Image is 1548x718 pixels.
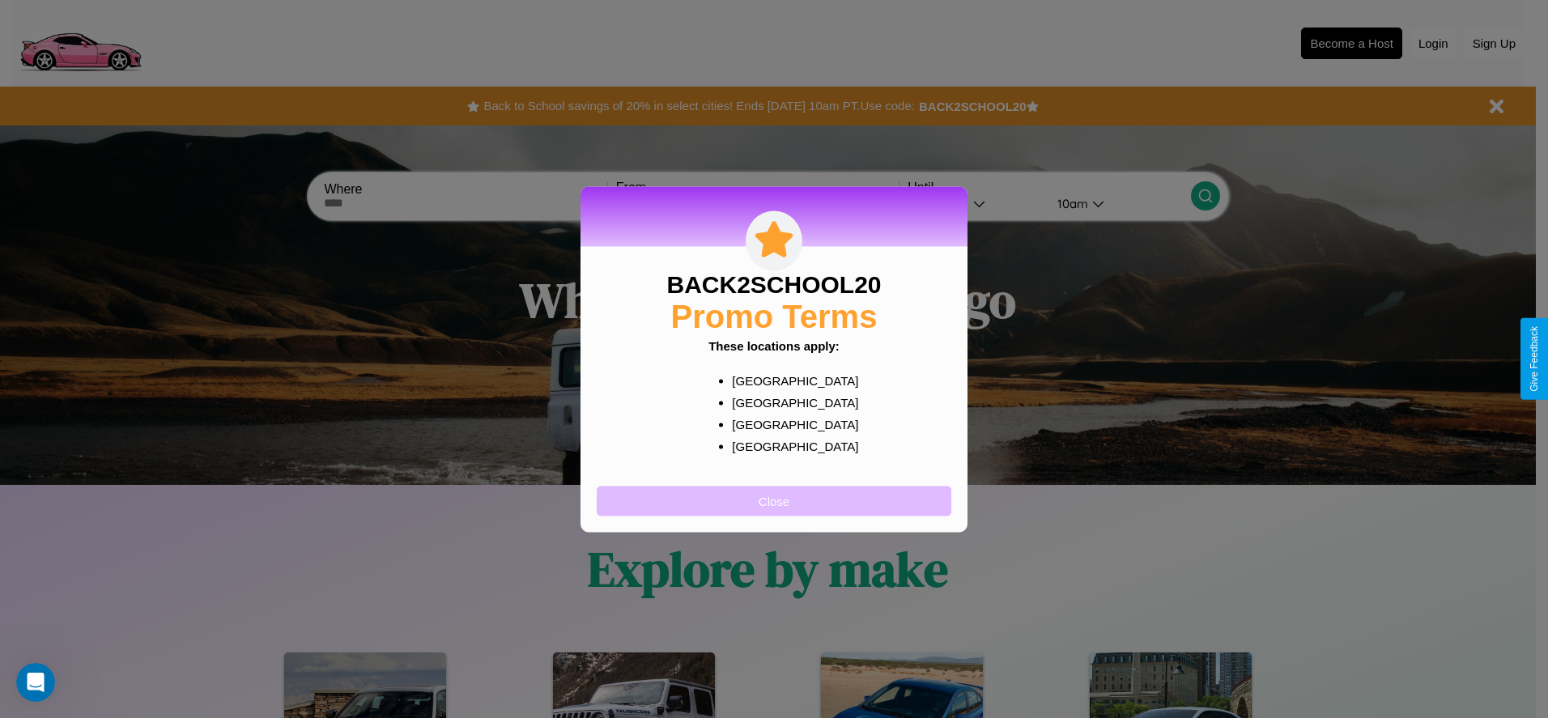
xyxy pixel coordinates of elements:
p: [GEOGRAPHIC_DATA] [732,369,848,391]
p: [GEOGRAPHIC_DATA] [732,391,848,413]
b: These locations apply: [708,338,840,352]
h2: Promo Terms [671,298,878,334]
p: [GEOGRAPHIC_DATA] [732,435,848,457]
p: [GEOGRAPHIC_DATA] [732,413,848,435]
div: Give Feedback [1529,326,1540,392]
iframe: Intercom live chat [16,663,55,702]
h3: BACK2SCHOOL20 [666,270,881,298]
button: Close [597,486,951,516]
